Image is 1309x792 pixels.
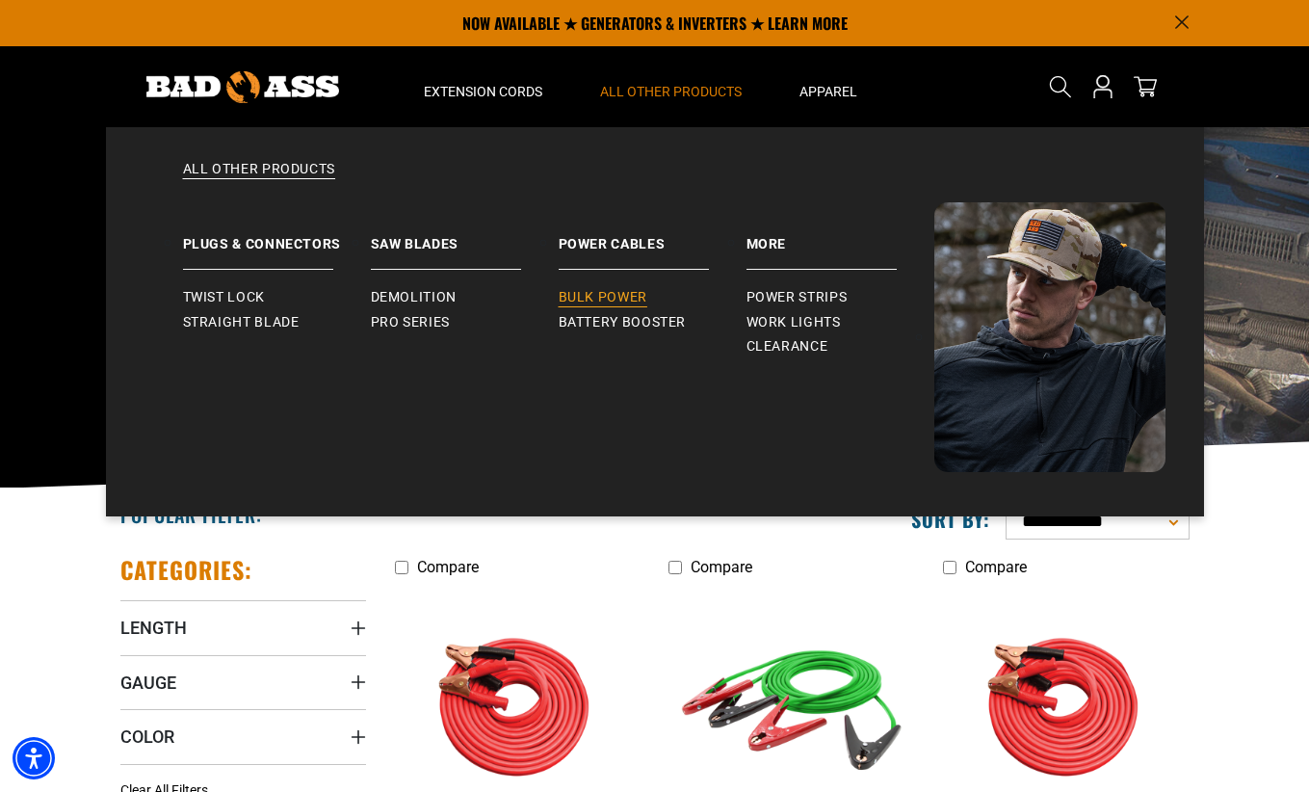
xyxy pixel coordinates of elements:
[371,314,450,331] span: Pro Series
[799,83,857,100] span: Apparel
[120,655,366,709] summary: Gauge
[746,334,934,359] a: Clearance
[395,46,571,127] summary: Extension Cords
[424,83,542,100] span: Extension Cords
[691,558,752,576] span: Compare
[559,310,746,335] a: Battery Booster
[120,709,366,763] summary: Color
[120,617,187,639] span: Length
[746,338,828,356] span: Clearance
[746,314,841,331] span: Work Lights
[120,600,366,654] summary: Length
[559,202,746,270] a: Power Cables
[120,555,253,585] h2: Categories:
[146,71,339,103] img: Bad Ass Extension Cords
[934,202,1165,472] img: Bad Ass Extension Cords
[771,46,886,127] summary: Apparel
[144,160,1165,202] a: All Other Products
[1087,46,1118,127] a: Open this option
[559,314,687,331] span: Battery Booster
[746,310,934,335] a: Work Lights
[371,202,559,270] a: Saw Blades
[183,285,371,310] a: Twist Lock
[1130,75,1161,98] a: cart
[120,726,174,748] span: Color
[600,83,742,100] span: All Other Products
[120,502,262,527] h2: Popular Filter:
[183,289,265,306] span: Twist Lock
[571,46,771,127] summary: All Other Products
[183,310,371,335] a: Straight Blade
[183,202,371,270] a: Plugs & Connectors
[371,285,559,310] a: Demolition
[371,310,559,335] a: Pro Series
[746,202,934,270] a: Battery Booster More Power Strips
[1045,71,1076,102] summary: Search
[965,558,1027,576] span: Compare
[746,289,848,306] span: Power Strips
[417,558,479,576] span: Compare
[120,672,176,694] span: Gauge
[559,289,647,306] span: Bulk Power
[183,314,300,331] span: Straight Blade
[911,507,990,532] label: Sort by:
[559,285,746,310] a: Bulk Power
[371,289,457,306] span: Demolition
[13,737,55,779] div: Accessibility Menu
[746,285,934,310] a: Power Strips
